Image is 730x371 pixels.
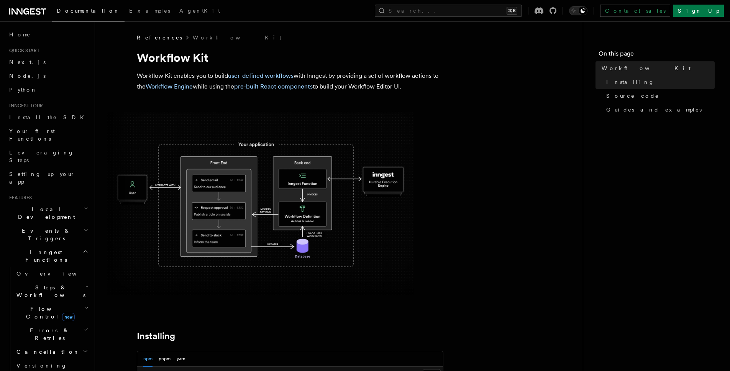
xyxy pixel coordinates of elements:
[13,327,83,342] span: Errors & Retries
[6,69,90,83] a: Node.js
[6,103,43,109] span: Inngest tour
[375,5,522,17] button: Search...⌘K
[9,87,37,93] span: Python
[13,305,84,320] span: Flow Control
[6,248,83,264] span: Inngest Functions
[159,351,171,367] button: pnpm
[52,2,125,21] a: Documentation
[673,5,724,17] a: Sign Up
[9,149,74,163] span: Leveraging Steps
[6,55,90,69] a: Next.js
[13,302,90,323] button: Flow Controlnew
[6,83,90,97] a: Python
[606,92,659,100] span: Source code
[125,2,175,21] a: Examples
[228,72,294,79] a: user-defined workflows
[179,8,220,14] span: AgentKit
[9,31,31,38] span: Home
[13,323,90,345] button: Errors & Retries
[599,61,715,75] a: Workflow Kit
[6,28,90,41] a: Home
[6,146,90,167] a: Leveraging Steps
[603,89,715,103] a: Source code
[6,195,32,201] span: Features
[177,351,185,367] button: yarn
[6,205,84,221] span: Local Development
[6,110,90,124] a: Install the SDK
[13,345,90,359] button: Cancellation
[6,48,39,54] span: Quick start
[9,128,55,142] span: Your first Functions
[16,363,67,369] span: Versioning
[9,73,46,79] span: Node.js
[137,51,443,64] h1: Workflow Kit
[6,227,84,242] span: Events & Triggers
[62,313,75,321] span: new
[6,224,90,245] button: Events & Triggers
[6,167,90,189] a: Setting up your app
[606,78,655,86] span: Installing
[569,6,587,15] button: Toggle dark mode
[603,75,715,89] a: Installing
[137,71,443,92] p: Workflow Kit enables you to build with Inngest by providing a set of workflow actions to the whil...
[13,284,85,299] span: Steps & Workflows
[143,351,153,367] button: npm
[137,331,175,341] a: Installing
[9,59,46,65] span: Next.js
[175,2,225,21] a: AgentKit
[6,245,90,267] button: Inngest Functions
[146,83,193,90] a: Workflow Engine
[193,34,281,41] a: Workflow Kit
[602,64,691,72] span: Workflow Kit
[600,5,670,17] a: Contact sales
[129,8,170,14] span: Examples
[13,267,90,281] a: Overview
[9,171,75,185] span: Setting up your app
[603,103,715,117] a: Guides and examples
[599,49,715,61] h4: On this page
[6,202,90,224] button: Local Development
[507,7,517,15] kbd: ⌘K
[13,348,80,356] span: Cancellation
[9,114,89,120] span: Install the SDK
[107,112,414,295] img: The Workflow Kit provides a Workflow Engine to compose workflow actions on the back end and a set...
[57,8,120,14] span: Documentation
[234,83,313,90] a: pre-built React components
[137,34,182,41] span: References
[16,271,95,277] span: Overview
[13,281,90,302] button: Steps & Workflows
[6,124,90,146] a: Your first Functions
[606,106,702,113] span: Guides and examples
